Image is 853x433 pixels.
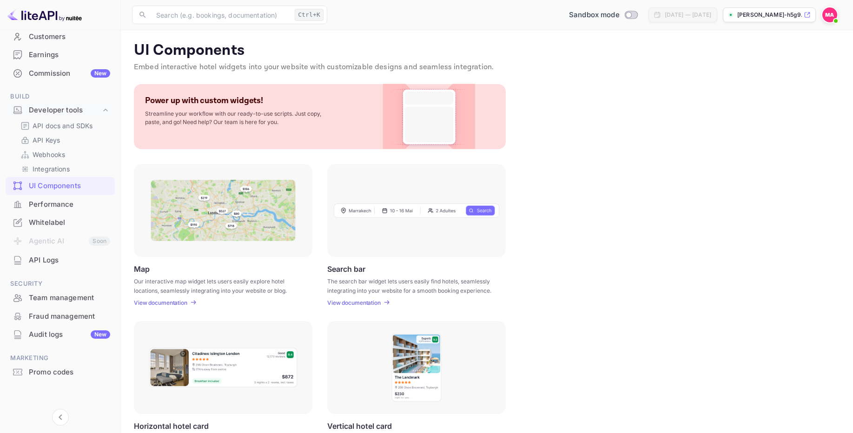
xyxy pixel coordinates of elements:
span: Security [6,279,115,289]
a: Fraud management [6,308,115,325]
img: Vertical hotel card Frame [391,333,442,402]
div: Whitelabel [29,217,110,228]
div: New [91,69,110,78]
p: View documentation [327,299,381,306]
div: Audit logsNew [6,326,115,344]
div: API docs and SDKs [17,119,111,132]
div: Commission [29,68,110,79]
a: Promo codes [6,363,115,381]
div: Audit logs [29,329,110,340]
div: Ctrl+K [295,9,324,21]
div: API Keys [17,133,111,147]
img: Horizontal hotel card Frame [148,347,298,388]
a: Integrations [20,164,107,174]
a: Audit logsNew [6,326,115,343]
a: UI Components [6,177,115,194]
p: API docs and SDKs [33,121,93,131]
img: Custom Widget PNG [391,84,467,149]
a: Performance [6,196,115,213]
a: View documentation [327,299,384,306]
a: Earnings [6,46,115,63]
div: Promo codes [29,367,110,378]
a: Webhooks [20,150,107,159]
div: UI Components [6,177,115,195]
img: Search Frame [334,203,499,218]
input: Search (e.g. bookings, documentation) [151,6,291,24]
div: Developer tools [29,105,101,116]
a: View documentation [134,299,190,306]
div: Fraud management [29,311,110,322]
div: Fraud management [6,308,115,326]
p: Search bar [327,264,365,273]
p: Vertical hotel card [327,421,392,430]
p: Webhooks [33,150,65,159]
p: [PERSON_NAME]-h5g9... [737,11,802,19]
p: The search bar widget lets users easily find hotels, seamlessly integrating into your website for... [327,277,494,294]
div: Switch to Production mode [565,10,641,20]
div: Whitelabel [6,214,115,232]
div: Performance [6,196,115,214]
a: Whitelabel [6,214,115,231]
span: Marketing [6,353,115,363]
img: Mohamed Abushaqra [822,7,837,22]
div: Earnings [29,50,110,60]
div: Integrations [17,162,111,176]
div: Webhooks [17,148,111,161]
span: Sandbox mode [569,10,620,20]
a: API Logs [6,251,115,269]
div: Team management [6,289,115,307]
div: New [91,330,110,339]
div: Earnings [6,46,115,64]
span: Build [6,92,115,102]
div: Team management [29,293,110,303]
p: API Keys [33,135,60,145]
p: Embed interactive hotel widgets into your website with customizable designs and seamless integrat... [134,62,840,73]
img: LiteAPI logo [7,7,82,22]
img: Map Frame [151,180,296,241]
p: View documentation [134,299,187,306]
a: API docs and SDKs [20,121,107,131]
div: Promo codes [6,363,115,381]
button: Collapse navigation [52,409,69,426]
div: Performance [29,199,110,210]
div: Customers [29,32,110,42]
div: Developer tools [6,102,115,118]
a: API Keys [20,135,107,145]
p: UI Components [134,41,840,60]
p: Power up with custom widgets! [145,95,263,106]
a: Customers [6,28,115,45]
div: CommissionNew [6,65,115,83]
p: Streamline your workflow with our ready-to-use scripts. Just copy, paste, and go! Need help? Our ... [145,110,331,126]
div: API Logs [29,255,110,266]
a: CommissionNew [6,65,115,82]
p: Horizontal hotel card [134,421,209,430]
div: API Logs [6,251,115,269]
p: Integrations [33,164,70,174]
a: Team management [6,289,115,306]
p: Map [134,264,150,273]
div: [DATE] — [DATE] [665,11,711,19]
div: Customers [6,28,115,46]
p: Our interactive map widget lets users easily explore hotel locations, seamlessly integrating into... [134,277,301,294]
div: UI Components [29,181,110,191]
